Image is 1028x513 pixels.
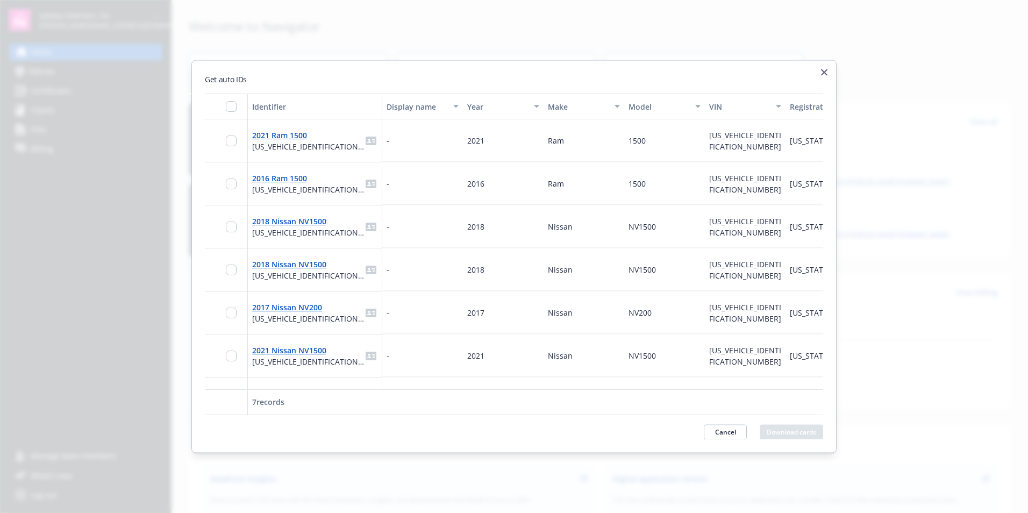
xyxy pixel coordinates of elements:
a: 2016 Ram 1500 [252,173,307,183]
span: idCard [365,220,377,233]
span: [US_VEHICLE_IDENTIFICATION_NUMBER] [252,355,365,367]
h2: Get auto IDs [205,74,823,85]
span: [US_STATE] [790,308,830,318]
span: [US_VEHICLE_IDENTIFICATION_NUMBER] [709,345,781,366]
input: Toggle Row Selected [226,178,237,189]
a: 2017 Nissan NV200 [252,302,322,312]
span: 2016 [467,179,484,189]
span: [US_VEHICLE_IDENTIFICATION_NUMBER] [252,140,365,152]
div: VIN [709,101,769,112]
span: [US_VEHICLE_IDENTIFICATION_NUMBER] [709,302,781,323]
span: [US_VEHICLE_IDENTIFICATION_NUMBER] [252,183,365,195]
span: [US_VEHICLE_IDENTIFICATION_NUMBER] [252,312,365,324]
div: Make [548,101,608,112]
span: - [387,264,389,275]
span: 2018 Nissan NV1500 [252,258,365,269]
div: Model [629,101,689,112]
input: Toggle Row Selected [226,307,237,318]
span: [US_STATE] [790,265,830,275]
span: - [387,350,389,361]
input: Toggle Row Selected [226,350,237,361]
button: Make [544,94,624,119]
span: [US_VEHICLE_IDENTIFICATION_NUMBER] [709,259,781,280]
input: Select all [226,101,237,112]
span: NV1500 [629,222,656,232]
span: [US_VEHICLE_IDENTIFICATION_NUMBER] [709,173,781,194]
span: idCard [365,263,377,276]
span: 2021 [467,351,484,361]
span: 1500 [629,136,646,146]
a: 2018 Nissan NV1500 [252,216,326,226]
span: NV1500 [629,265,656,275]
button: VIN [705,94,786,119]
span: - [387,221,389,232]
span: - [387,178,389,189]
input: Toggle Row Selected [226,264,237,275]
span: idCard [365,177,377,190]
span: 2016 Ram 1500 [252,172,365,183]
span: 2021 Ram 1500 [252,129,365,140]
span: 2018 [467,265,484,275]
span: [US_STATE] [790,136,830,146]
span: Nissan [548,222,573,232]
span: [US_STATE] [790,351,830,361]
button: Year [463,94,544,119]
span: [US_VEHICLE_IDENTIFICATION_NUMBER] [709,216,781,237]
span: NV1500 [629,351,656,361]
span: Ram [548,179,564,189]
button: Model [624,94,705,119]
button: Display name [382,94,463,119]
span: 2017 Nissan NV200 [252,301,365,312]
span: Nissan [548,265,573,275]
span: 2018 [467,222,484,232]
span: 2017 [467,308,484,318]
div: Year [467,101,527,112]
span: [US_STATE] [790,179,830,189]
button: Identifier [248,94,382,119]
input: Toggle Row Selected [226,221,237,232]
a: 2018 Nissan NV1500 [252,259,326,269]
span: 2018 Nissan NV1500 [252,215,365,226]
div: Registration state [790,101,850,112]
span: NV200 [629,308,652,318]
span: idCard [365,349,377,362]
span: idCard [365,306,377,319]
input: Toggle Row Selected [226,135,237,146]
span: Ram [548,136,564,146]
span: [US_VEHICLE_IDENTIFICATION_NUMBER] [252,269,365,281]
span: 2021 Nissan NV1500 [252,344,365,355]
a: 2021 Nissan NV1500 [252,345,326,355]
span: Nissan [548,308,573,318]
span: [US_VEHICLE_IDENTIFICATION_NUMBER] [709,130,781,151]
button: Registration state [786,94,866,119]
span: - [387,307,389,318]
span: Nissan [548,351,573,361]
span: [US_VEHICLE_IDENTIFICATION_NUMBER] [252,226,365,238]
div: Identifier [252,101,377,112]
span: 1500 [629,179,646,189]
a: 2021 Ram 1500 [252,130,307,140]
span: idCard [365,134,377,147]
span: 2021 [467,136,484,146]
span: [US_STATE] [790,222,830,232]
div: Display name [387,101,447,112]
span: - [387,135,389,146]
